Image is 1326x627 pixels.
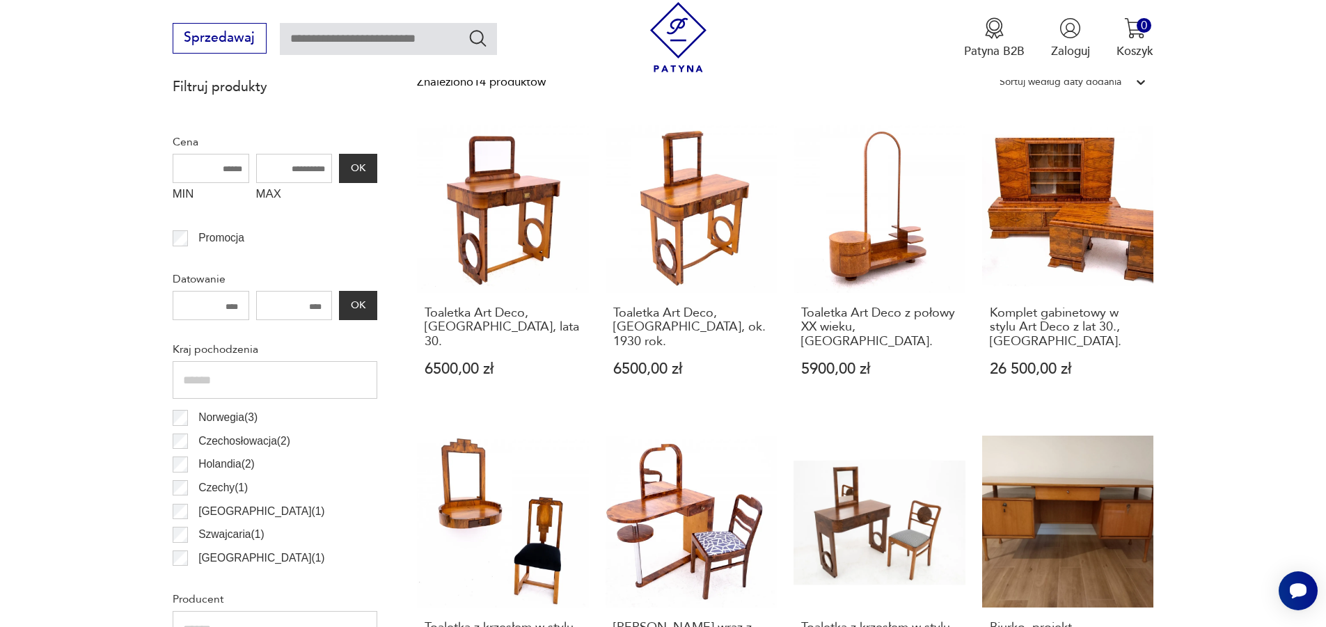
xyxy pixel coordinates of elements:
[1059,17,1081,39] img: Ikonka użytkownika
[1000,73,1121,91] div: Sortuj według daty dodania
[468,28,488,48] button: Szukaj
[173,270,377,288] p: Datowanie
[173,78,377,96] p: Filtruj produkty
[256,183,333,209] label: MAX
[417,73,546,91] div: Znaleziono 14 produktów
[613,362,770,376] p: 6500,00 zł
[173,133,377,151] p: Cena
[990,306,1146,349] h3: Komplet gabinetowy w stylu Art Deco z lat 30., [GEOGRAPHIC_DATA].
[606,121,778,409] a: Toaletka Art Deco, Polska, ok. 1930 rok.Toaletka Art Deco, [GEOGRAPHIC_DATA], ok. 1930 rok.6500,0...
[425,362,581,376] p: 6500,00 zł
[990,362,1146,376] p: 26 500,00 zł
[964,17,1025,59] button: Patyna B2B
[984,17,1005,39] img: Ikona medalu
[801,306,958,349] h3: Toaletka Art Deco z połowy XX wieku, [GEOGRAPHIC_DATA].
[1116,17,1153,59] button: 0Koszyk
[173,23,267,54] button: Sprzedawaj
[1137,18,1151,33] div: 0
[1116,43,1153,59] p: Koszyk
[198,229,244,247] p: Promocja
[198,549,324,567] p: [GEOGRAPHIC_DATA] ( 1 )
[1051,17,1090,59] button: Zaloguj
[339,291,377,320] button: OK
[339,154,377,183] button: OK
[198,525,265,543] p: Szwajcaria ( 1 )
[198,502,324,521] p: [GEOGRAPHIC_DATA] ( 1 )
[794,121,965,409] a: Toaletka Art Deco z połowy XX wieku, Polska.Toaletka Art Deco z połowy XX wieku, [GEOGRAPHIC_DATA...
[173,183,249,209] label: MIN
[198,479,248,497] p: Czechy ( 1 )
[198,432,290,450] p: Czechosłowacja ( 2 )
[173,590,377,608] p: Producent
[198,408,258,427] p: Norwegia ( 3 )
[613,306,770,349] h3: Toaletka Art Deco, [GEOGRAPHIC_DATA], ok. 1930 rok.
[643,2,713,72] img: Patyna - sklep z meblami i dekoracjami vintage
[1124,17,1146,39] img: Ikona koszyka
[417,121,589,409] a: Toaletka Art Deco, Polska, lata 30.Toaletka Art Deco, [GEOGRAPHIC_DATA], lata 30.6500,00 zł
[982,121,1154,409] a: Komplet gabinetowy w stylu Art Deco z lat 30., Polska.Komplet gabinetowy w stylu Art Deco z lat 3...
[173,33,267,45] a: Sprzedawaj
[964,43,1025,59] p: Patyna B2B
[173,340,377,358] p: Kraj pochodzenia
[964,17,1025,59] a: Ikona medaluPatyna B2B
[425,306,581,349] h3: Toaletka Art Deco, [GEOGRAPHIC_DATA], lata 30.
[1279,571,1318,610] iframe: Smartsupp widget button
[198,455,255,473] p: Holandia ( 2 )
[1051,43,1090,59] p: Zaloguj
[801,362,958,376] p: 5900,00 zł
